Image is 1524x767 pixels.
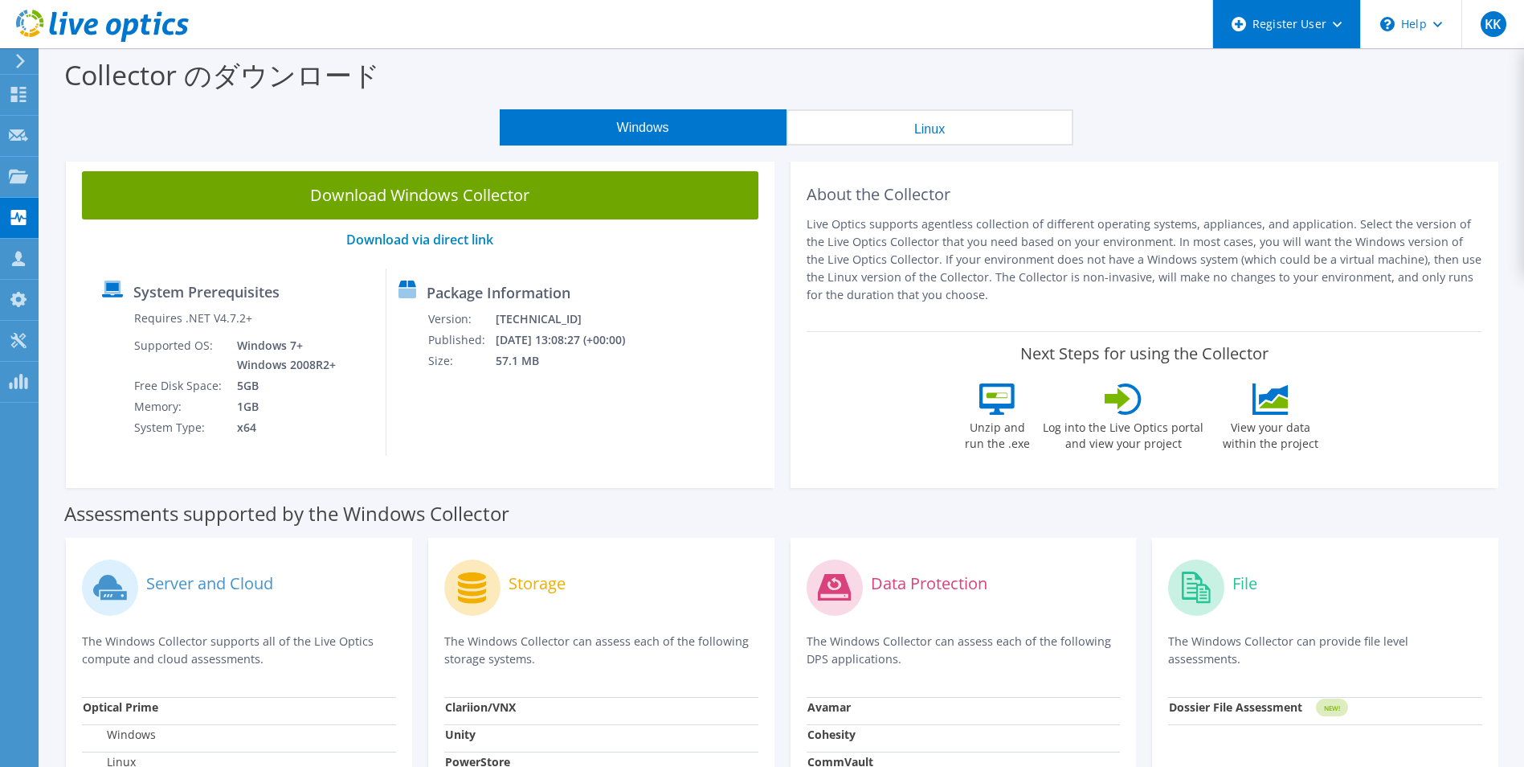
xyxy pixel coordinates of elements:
[807,699,851,715] strong: Avamar
[500,109,787,146] button: Windows
[134,310,252,326] label: Requires .NET V4.7.2+
[495,309,646,330] td: [TECHNICAL_ID]
[427,285,570,301] label: Package Information
[1169,699,1302,715] strong: Dossier File Assessment
[807,215,1483,304] p: Live Optics supports agentless collection of different operating systems, appliances, and applica...
[960,415,1034,452] label: Unzip and run the .exe
[444,633,758,668] p: The Windows Collector can assess each of the following storage systems.
[83,699,158,715] strong: Optical Prime
[225,396,339,417] td: 1GB
[427,309,495,330] td: Version:
[64,56,380,93] label: Collector のダウンロード
[83,727,156,743] label: Windows
[225,335,339,375] td: Windows 7+ Windows 2008R2+
[427,330,495,351] td: Published:
[82,171,758,219] a: Download Windows Collector
[146,576,273,592] label: Server and Cloud
[1481,11,1506,37] span: KK
[787,109,1073,146] button: Linux
[807,727,856,742] strong: Cohesity
[133,396,225,417] td: Memory:
[1324,703,1340,712] tspan: NEW!
[133,417,225,438] td: System Type:
[225,417,339,438] td: x64
[427,351,495,371] td: Size:
[807,633,1121,668] p: The Windows Collector can assess each of the following DPS applications.
[445,699,516,715] strong: Clariion/VNX
[133,375,225,396] td: Free Disk Space:
[807,185,1483,204] h2: About the Collector
[1168,633,1482,668] p: The Windows Collector can provide file level assessments.
[509,576,566,592] label: Storage
[346,231,493,248] a: Download via direct link
[871,576,987,592] label: Data Protection
[495,351,646,371] td: 57.1 MB
[445,727,476,742] strong: Unity
[495,330,646,351] td: [DATE] 13:08:27 (+00:00)
[1042,415,1204,452] label: Log into the Live Optics portal and view your project
[64,506,509,522] label: Assessments supported by the Windows Collector
[82,633,396,668] p: The Windows Collector supports all of the Live Optics compute and cloud assessments.
[225,375,339,396] td: 5GB
[1232,576,1257,592] label: File
[1020,344,1269,363] label: Next Steps for using the Collector
[1212,415,1328,452] label: View your data within the project
[133,284,280,300] label: System Prerequisites
[133,335,225,375] td: Supported OS:
[1380,17,1395,31] svg: \n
